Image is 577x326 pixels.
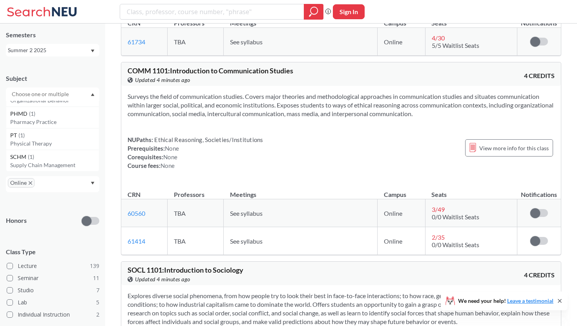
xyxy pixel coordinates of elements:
[333,4,365,19] button: Sign In
[432,213,479,220] span: 0/0 Waitlist Seats
[10,118,99,126] p: Pharmacy Practice
[7,261,99,271] label: Lecture
[6,74,99,83] div: Subject
[168,199,224,227] td: TBA
[230,38,263,46] span: See syllabus
[6,87,99,101] div: Dropdown arrowGRMN(1)GermanINFO(1)Information Systems ProgramINSH(1)Interdisc Studies - Soc Sc/Hu...
[128,237,145,245] a: 61414
[96,286,99,295] span: 7
[309,6,318,17] svg: magnifying glass
[93,274,99,282] span: 11
[153,136,263,143] span: Ethical Reasoning, Societies/Institutions
[91,182,95,185] svg: Dropdown arrow
[432,233,445,241] span: 2 / 35
[135,275,190,284] span: Updated 4 minutes ago
[224,182,378,199] th: Meetings
[128,291,555,326] section: Explores diverse social phenomena, from how people try to look their best in face-to-face interac...
[10,140,99,148] p: Physical Therapy
[128,92,555,118] section: Surveys the field of communication studies. Covers major theories and methodological approaches i...
[168,28,224,56] td: TBA
[18,132,25,138] span: ( 1 )
[91,49,95,53] svg: Dropdown arrow
[28,153,34,160] span: ( 1 )
[96,298,99,307] span: 5
[128,38,145,46] a: 61734
[378,182,425,199] th: Campus
[230,209,263,217] span: See syllabus
[7,310,99,320] label: Individual Instruction
[378,199,425,227] td: Online
[6,216,27,225] p: Honors
[10,153,28,161] span: SCHM
[168,227,224,255] td: TBA
[524,71,555,80] span: 4 CREDITS
[7,273,99,283] label: Seminar
[29,110,35,117] span: ( 1 )
[161,162,175,169] span: None
[8,46,90,55] div: Summer 2 2025
[90,262,99,270] span: 139
[135,76,190,84] span: Updated 4 minutes ago
[230,237,263,245] span: See syllabus
[10,161,99,169] p: Supply Chain Management
[6,44,99,56] div: Summer 2 2025Dropdown arrow
[91,93,95,96] svg: Dropdown arrow
[128,190,141,199] div: CRN
[8,178,35,188] span: OnlineX to remove pill
[165,145,179,152] span: None
[517,182,561,199] th: Notifications
[524,271,555,279] span: 4 CREDITS
[432,42,479,49] span: 5/5 Waitlist Seats
[432,34,445,42] span: 4 / 30
[163,153,177,160] span: None
[425,182,517,199] th: Seats
[128,209,145,217] a: 60560
[168,182,224,199] th: Professors
[6,31,99,39] div: Semesters
[378,227,425,255] td: Online
[458,298,553,304] span: We need your help!
[6,248,99,256] span: Class Type
[7,285,99,295] label: Studio
[128,66,293,75] span: COMM 1101 : Introduction to Communication Studies
[29,181,32,185] svg: X to remove pill
[6,176,99,192] div: OnlineX to remove pillDropdown arrow
[304,4,323,20] div: magnifying glass
[128,135,263,170] div: NUPaths: Prerequisites: Corequisites: Course fees:
[96,310,99,319] span: 2
[10,131,18,140] span: PT
[432,206,445,213] span: 3 / 49
[378,28,425,56] td: Online
[128,266,243,274] span: SOCL 1101 : Introduction to Sociology
[8,89,74,99] input: Choose one or multiple
[126,5,298,18] input: Class, professor, course number, "phrase"
[507,297,553,304] a: Leave a testimonial
[432,241,479,248] span: 0/0 Waitlist Seats
[10,109,29,118] span: PHMD
[479,143,549,153] span: View more info for this class
[7,297,99,308] label: Lab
